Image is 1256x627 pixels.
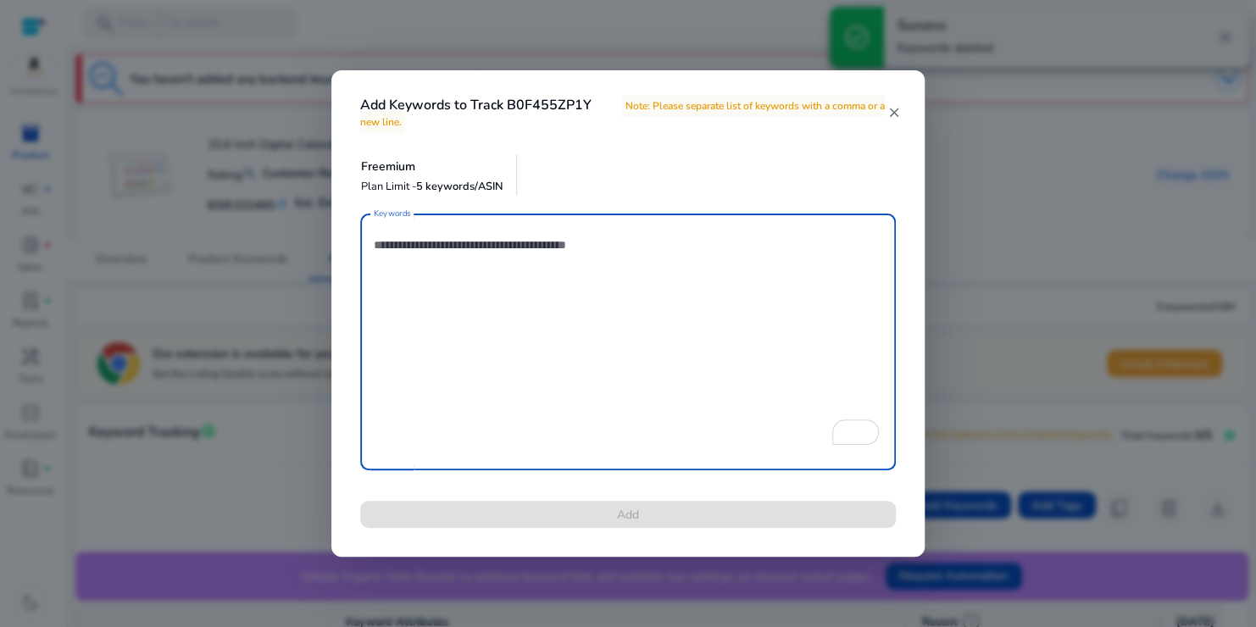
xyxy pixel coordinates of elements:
mat-icon: close [886,105,901,120]
h5: Freemium [361,160,503,175]
h4: Add Keywords to Track B0F455ZP1Y [360,97,886,130]
span: Note: Please separate list of keywords with a comma or a new line. [360,95,885,133]
textarea: To enrich screen reader interactions, please activate Accessibility in Grammarly extension settings [374,222,882,462]
span: 5 keywords/ASIN [416,179,503,194]
mat-label: Keywords [374,208,411,219]
p: Plan Limit - [361,179,503,195]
